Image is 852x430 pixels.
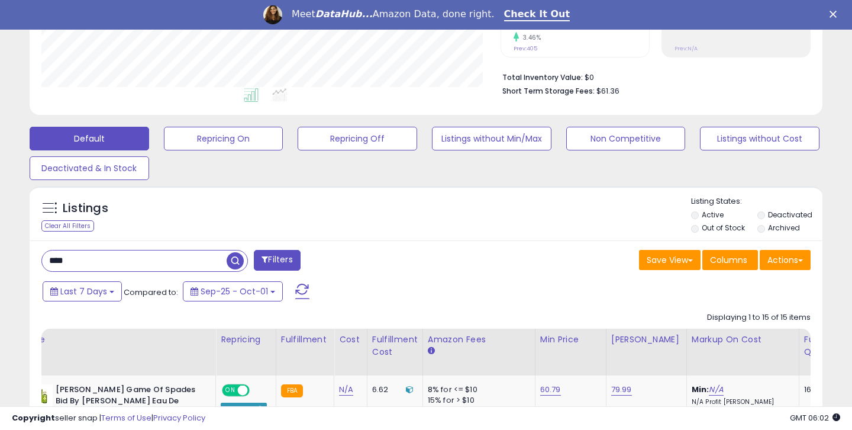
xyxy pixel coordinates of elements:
[223,386,238,396] span: ON
[514,45,537,52] small: Prev: 405
[12,413,205,424] div: seller snap | |
[700,127,819,150] button: Listings without Cost
[686,329,799,376] th: The percentage added to the cost of goods (COGS) that forms the calculator for Min & Max prices.
[692,333,794,346] div: Markup on Cost
[611,333,682,346] div: [PERSON_NAME]
[292,8,495,20] div: Meet Amazon Data, done right.
[281,384,303,397] small: FBA
[281,333,329,346] div: Fulfillment
[702,223,745,233] label: Out of Stock
[710,254,747,266] span: Columns
[201,285,268,297] span: Sep-25 - Oct-01
[692,384,709,395] b: Min:
[804,384,841,395] div: 16
[702,250,758,270] button: Columns
[790,412,840,423] span: 2025-10-9 06:02 GMT
[164,127,283,150] button: Repricing On
[339,384,353,396] a: N/A
[504,8,570,21] a: Check It Out
[248,386,267,396] span: OFF
[124,287,178,298] span: Compared to:
[43,281,122,301] button: Last 7 Days
[502,86,595,96] b: Short Term Storage Fees:
[263,5,282,24] img: Profile image for Georgie
[540,333,601,346] div: Min Price
[428,384,526,395] div: 8% for <= $10
[315,8,373,20] i: DataHub...
[830,11,841,18] div: Close
[639,250,701,270] button: Save View
[691,196,823,207] p: Listing States:
[804,333,845,358] div: Fulfillable Quantity
[566,127,686,150] button: Non Competitive
[502,69,802,84] li: $0
[519,33,541,42] small: 3.46%
[372,384,414,395] div: 6.62
[221,333,271,346] div: Repricing
[254,250,300,271] button: Filters
[674,45,698,52] small: Prev: N/A
[30,127,149,150] button: Default
[760,250,811,270] button: Actions
[502,72,583,82] b: Total Inventory Value:
[768,210,812,220] label: Deactivated
[428,333,530,346] div: Amazon Fees
[183,281,283,301] button: Sep-25 - Oct-01
[540,384,561,396] a: 60.79
[768,223,800,233] label: Archived
[56,384,199,421] b: [PERSON_NAME] Game Of Spades Bid By [PERSON_NAME] Eau De Parfum Spray 3.4 Oz
[30,156,149,180] button: Deactivated & In Stock
[26,333,211,346] div: Title
[596,85,619,97] span: $61.36
[432,127,551,150] button: Listings without Min/Max
[707,312,811,323] div: Displaying 1 to 15 of 15 items
[63,200,108,217] h5: Listings
[41,220,94,232] div: Clear All Filters
[153,412,205,423] a: Privacy Policy
[60,285,107,297] span: Last 7 Days
[428,346,435,357] small: Amazon Fees.
[12,412,55,423] strong: Copyright
[101,412,151,423] a: Terms of Use
[709,384,723,396] a: N/A
[372,333,418,358] div: Fulfillment Cost
[298,127,417,150] button: Repricing Off
[611,384,632,396] a: 79.99
[339,333,362,346] div: Cost
[702,210,724,220] label: Active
